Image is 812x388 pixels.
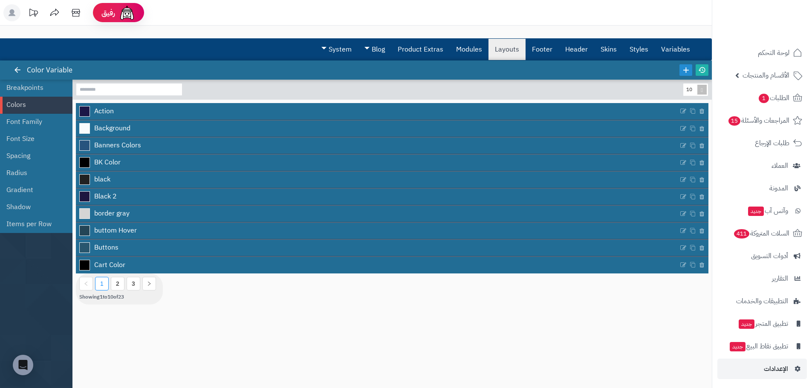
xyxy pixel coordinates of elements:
a: التقارير [717,268,807,289]
a: العملاء [717,155,807,176]
span: السلات المتروكة [733,227,789,239]
span: Showing 1 to 10 of 23 [79,293,124,301]
a: Skins [594,39,623,60]
span: تطبيق نقاط البيع [729,340,788,352]
li: Previous Page [79,277,93,290]
a: الإعدادات [717,359,807,379]
a: Styles [623,39,655,60]
span: أدوات التسويق [751,250,788,262]
span: 1 [759,94,769,103]
span: المدونة [769,182,788,194]
span: black [94,175,110,184]
a: Cart Color [76,257,679,273]
a: BK Color [76,155,679,171]
a: Action [76,103,679,119]
a: التطبيقات والخدمات [717,291,807,311]
span: الإعدادات [764,363,788,375]
a: الطلبات1 [717,88,807,108]
a: Variables [655,39,696,60]
span: جديد [730,342,746,351]
a: المراجعات والأسئلة15 [717,110,807,131]
span: وآتس آب [747,205,788,217]
span: المراجعات والأسئلة [728,115,789,126]
span: الطلبات [758,92,789,104]
a: 3 [132,280,135,287]
span: التقارير [772,273,788,285]
a: border gray [76,206,679,222]
span: Banners Colors [94,141,141,150]
img: ai-face.png [118,4,136,21]
a: Buttons [76,240,679,256]
a: Radius [6,164,60,181]
span: العملاء [772,160,788,172]
span: Background [94,124,130,133]
a: Gradient [6,181,60,198]
div: Color Variable [15,60,81,80]
a: Blog [358,39,391,60]
span: تطبيق المتجر [738,318,788,330]
li: 3 [127,277,140,290]
a: Colors [6,96,60,113]
span: رفيق [101,8,115,18]
img: logo-2.png [754,6,804,24]
span: border gray [94,209,130,218]
a: 1 [100,280,104,287]
a: Modules [450,39,488,60]
span: BK Color [94,158,121,167]
span: جديد [748,207,764,216]
a: طلبات الإرجاع [717,133,807,153]
span: التطبيقات والخدمات [736,295,788,307]
span: Black 2 [94,192,117,201]
a: Items per Row [6,216,60,233]
span: جديد [739,319,754,329]
a: Layouts [488,39,526,60]
span: Cart Color [94,260,125,270]
a: تحديثات المنصة [23,4,44,23]
a: Font Family [6,113,60,130]
a: Header [559,39,594,60]
span: طلبات الإرجاع [755,137,789,149]
li: 2 [111,277,124,290]
a: buttom Hover [76,223,679,239]
span: 411 [734,229,749,239]
span: 15 [728,116,740,126]
li: 1 [95,277,109,290]
span: Buttons [94,243,118,253]
a: black [76,172,679,188]
span: لوحة التحكم [758,47,789,59]
div: Open Intercom Messenger [13,355,33,375]
span: Action [94,106,114,116]
a: تطبيق نقاط البيعجديد [717,336,807,356]
span: buttom Hover [94,226,137,236]
a: المدونة [717,178,807,198]
a: Banners Colors [76,138,679,154]
a: تطبيق المتجرجديد [717,313,807,334]
a: Breakpoints [6,79,60,96]
a: Shadow [6,198,60,216]
li: Next Page [142,277,156,290]
a: أدوات التسويق [717,246,807,266]
a: Footer [526,39,559,60]
a: وآتس آبجديد [717,201,807,221]
span: الأقسام والمنتجات [743,69,789,81]
a: System [315,39,358,60]
a: السلات المتروكة411 [717,223,807,244]
a: Product Extras [391,39,450,60]
a: 2 [116,280,119,287]
a: Background [76,121,679,137]
a: Spacing [6,147,60,164]
a: Font Size [6,130,60,147]
a: Black 2 [76,189,679,205]
a: لوحة التحكم [717,43,807,63]
span: 10 [686,86,692,93]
